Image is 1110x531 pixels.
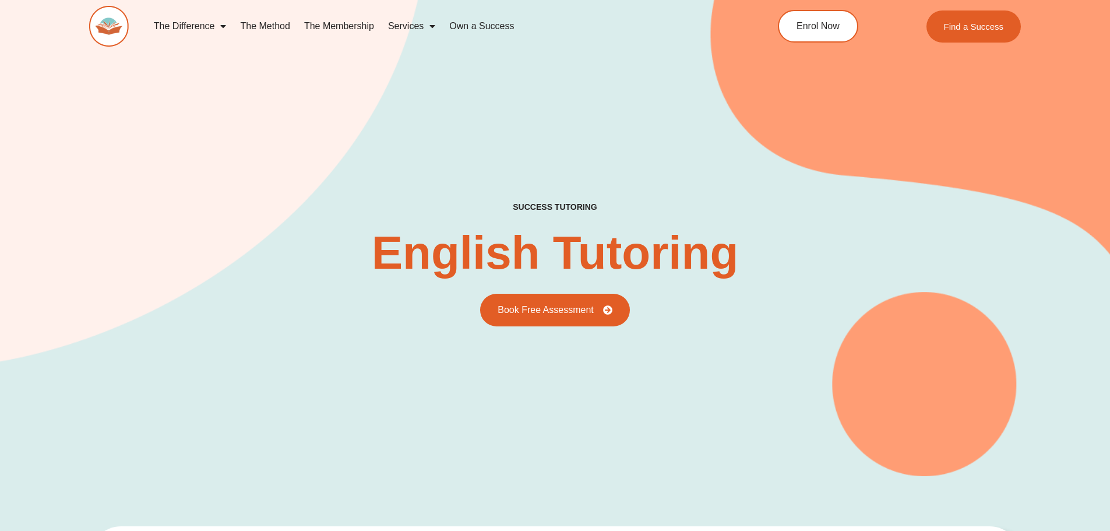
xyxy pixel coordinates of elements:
h2: success tutoring [513,202,597,212]
a: The Difference [147,13,234,40]
a: Book Free Assessment [480,294,630,326]
a: The Method [233,13,297,40]
span: Find a Success [944,22,1004,31]
a: Services [381,13,442,40]
span: Enrol Now [797,22,840,31]
a: The Membership [297,13,381,40]
a: Enrol Now [778,10,858,43]
nav: Menu [147,13,725,40]
a: Own a Success [442,13,521,40]
a: Find a Success [926,10,1021,43]
span: Book Free Assessment [498,305,594,315]
h2: English Tutoring [372,230,739,276]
